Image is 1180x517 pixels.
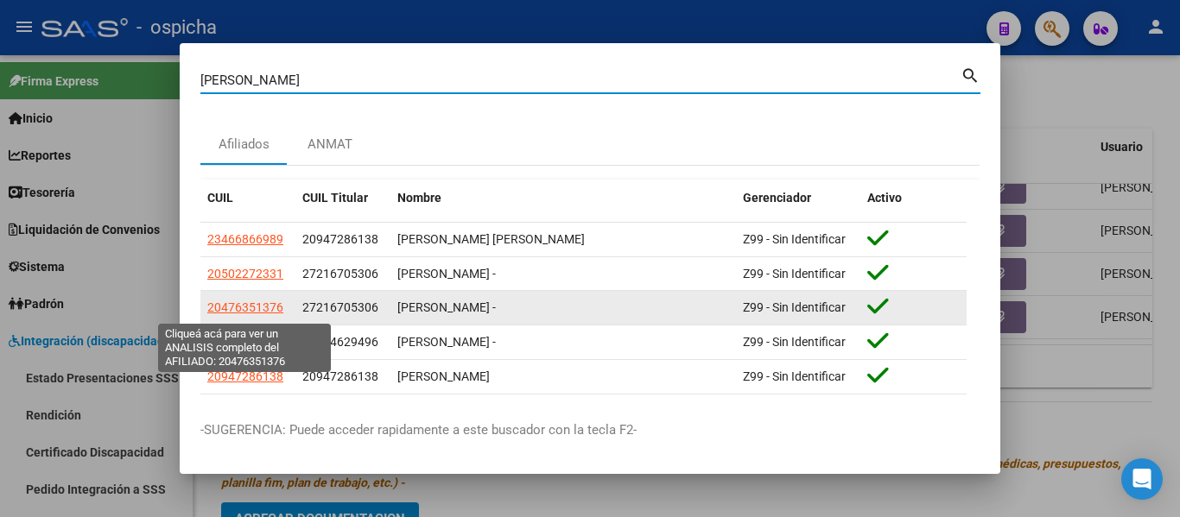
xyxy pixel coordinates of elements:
[302,232,378,246] span: 20947286138
[207,335,283,349] span: 20924629496
[961,64,980,85] mat-icon: search
[200,420,980,440] p: -SUGERENCIA: Puede acceder rapidamente a este buscador con la tecla F2-
[200,180,295,217] datatable-header-cell: CUIL
[743,232,846,246] span: Z99 - Sin Identificar
[302,191,368,205] span: CUIL Titular
[302,369,378,383] span: 20947286138
[207,300,283,314] span: 20476351376
[302,335,378,349] span: 20924629496
[743,335,846,349] span: Z99 - Sin Identificar
[397,264,729,284] div: [PERSON_NAME] -
[207,267,283,281] span: 20502272331
[207,191,233,205] span: CUIL
[860,180,967,217] datatable-header-cell: Activo
[302,300,378,314] span: 27216705306
[302,267,378,281] span: 27216705306
[295,180,390,217] datatable-header-cell: CUIL Titular
[1121,458,1163,500] div: Open Intercom Messenger
[397,230,729,249] div: [PERSON_NAME] [PERSON_NAME]
[743,191,811,205] span: Gerenciador
[390,180,736,217] datatable-header-cell: Nombre
[736,180,860,217] datatable-header-cell: Gerenciador
[743,369,846,383] span: Z99 - Sin Identificar
[743,300,846,314] span: Z99 - Sin Identificar
[397,298,729,318] div: [PERSON_NAME] -
[867,191,902,205] span: Activo
[743,267,846,281] span: Z99 - Sin Identificar
[397,367,729,387] div: [PERSON_NAME]
[219,135,270,154] div: Afiliados
[207,369,283,383] span: 20947286138
[207,232,283,246] span: 23466866989
[397,332,729,352] div: [PERSON_NAME] -
[308,135,352,154] div: ANMAT
[397,191,441,205] span: Nombre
